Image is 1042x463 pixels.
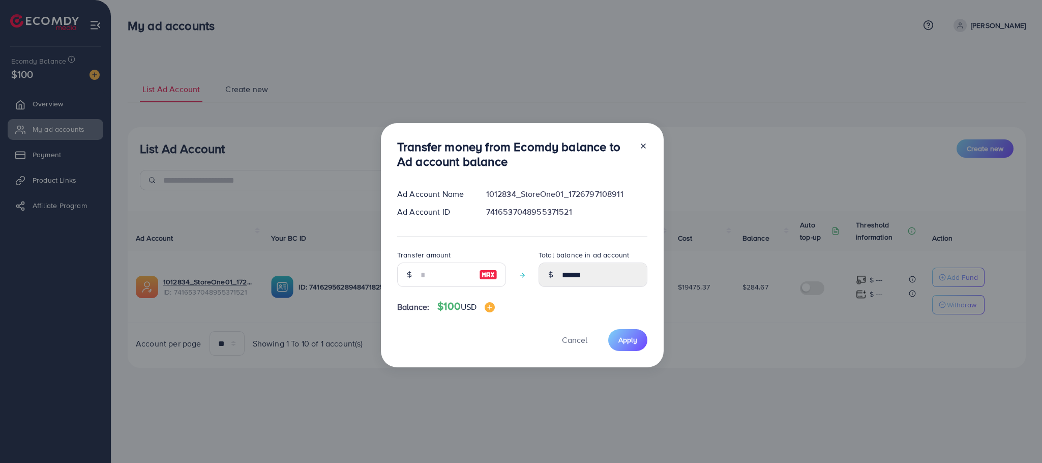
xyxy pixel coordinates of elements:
[397,250,451,260] label: Transfer amount
[397,139,631,169] h3: Transfer money from Ecomdy balance to Ad account balance
[397,301,429,313] span: Balance:
[485,302,495,312] img: image
[389,206,478,218] div: Ad Account ID
[562,334,587,345] span: Cancel
[539,250,629,260] label: Total balance in ad account
[461,301,477,312] span: USD
[608,329,647,351] button: Apply
[437,300,495,313] h4: $100
[999,417,1034,455] iframe: Chat
[618,335,637,345] span: Apply
[549,329,600,351] button: Cancel
[389,188,478,200] div: Ad Account Name
[478,206,656,218] div: 7416537048955371521
[478,188,656,200] div: 1012834_StoreOne01_1726797108911
[479,269,497,281] img: image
